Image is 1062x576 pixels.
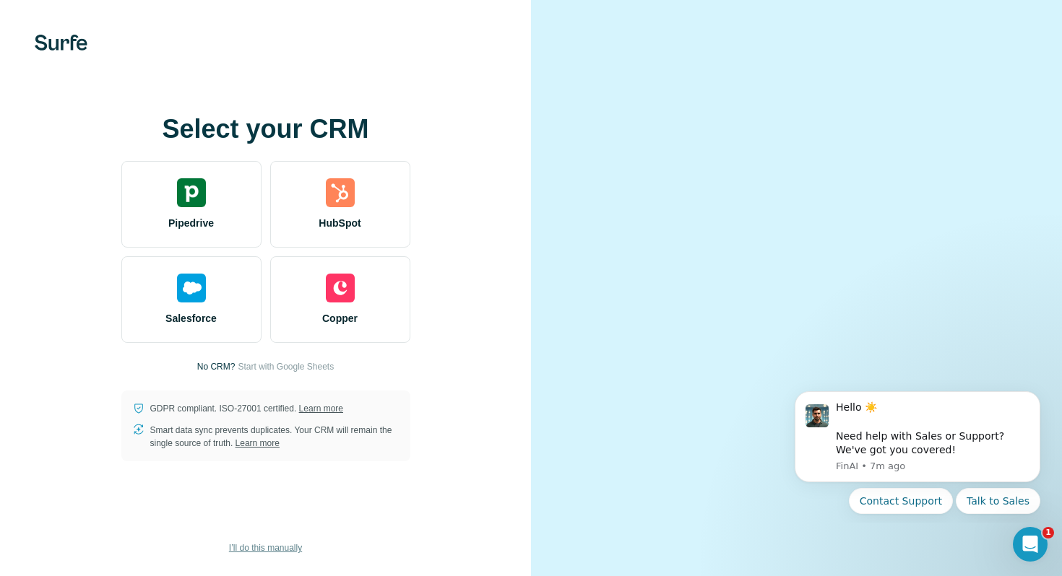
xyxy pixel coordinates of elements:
[197,360,236,373] p: No CRM?
[165,311,217,326] span: Salesforce
[326,274,355,302] img: copper's logo
[168,216,214,230] span: Pipedrive
[238,360,334,373] button: Start with Google Sheets
[322,311,358,326] span: Copper
[219,537,312,559] button: I’ll do this manually
[1013,527,1048,562] iframe: Intercom live chat
[1042,527,1054,538] span: 1
[236,438,280,448] a: Learn more
[177,178,206,207] img: pipedrive's logo
[773,378,1062,523] iframe: Intercom notifications message
[177,274,206,302] img: salesforce's logo
[150,402,343,415] p: GDPR compliant. ISO-27001 certified.
[319,216,361,230] span: HubSpot
[299,403,343,414] a: Learn more
[229,541,302,554] span: I’ll do this manually
[35,35,87,51] img: Surfe's logo
[150,424,399,450] p: Smart data sync prevents duplicates. Your CRM will remain the single source of truth.
[121,115,410,144] h1: Select your CRM
[326,178,355,207] img: hubspot's logo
